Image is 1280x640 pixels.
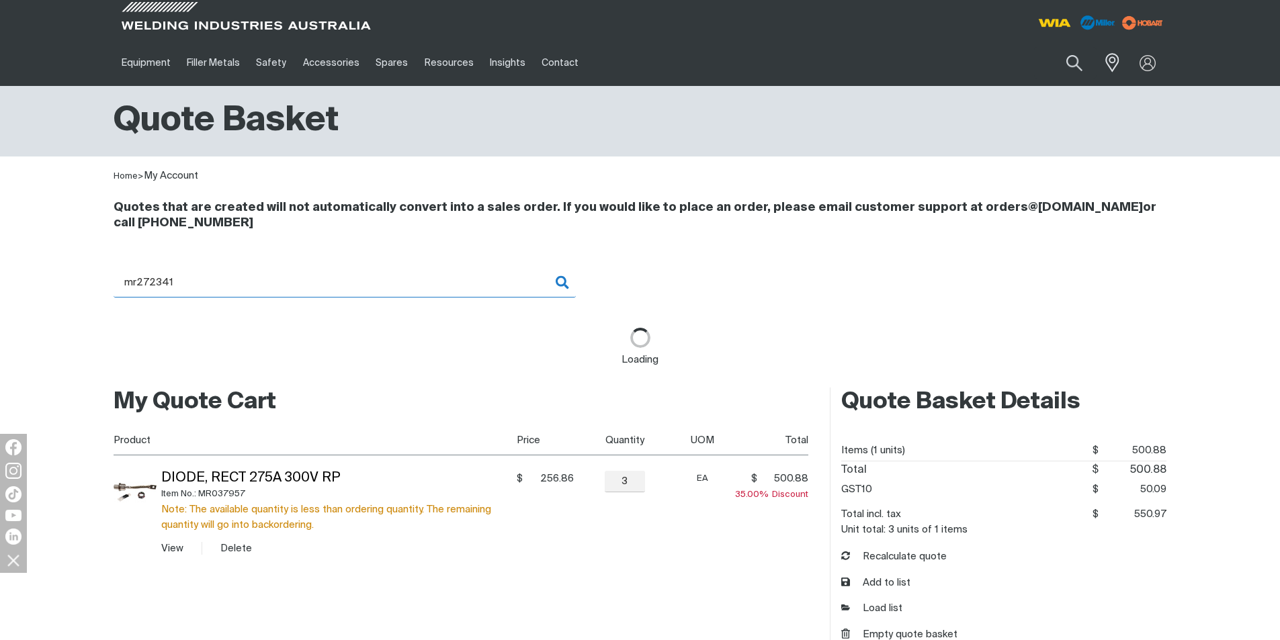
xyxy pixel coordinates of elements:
[1093,445,1099,455] span: $
[841,549,947,565] button: Recalculate quote
[5,510,22,521] img: YouTube
[179,40,248,86] a: Filler Metals
[114,387,809,417] h2: My Quote Cart
[735,490,772,499] span: 35.00%
[841,504,901,524] dt: Total incl. tax
[114,318,1167,378] div: Loading
[114,172,138,181] a: Home
[5,529,22,545] img: LinkedIn
[841,479,872,500] dt: GST10
[517,472,523,486] span: $
[5,486,22,502] img: TikTok
[161,543,183,553] a: View Diode, Rect 275A 300V RP
[1118,13,1167,33] img: miller
[114,425,512,455] th: Product
[248,40,294,86] a: Safety
[114,200,1167,231] h4: Quotes that are created will not automatically convert into a sales order. If you would like to p...
[841,441,905,461] dt: Items (1 units)
[161,486,512,502] div: Item No.: MR037957
[368,40,416,86] a: Spares
[512,425,574,455] th: Price
[220,541,252,556] button: Delete Diode, Rect 275A 300V RP
[676,471,730,486] div: EA
[1092,465,1099,475] span: $
[144,171,198,181] a: My Account
[114,267,1167,378] div: Product or group for quick order
[761,472,808,486] span: 500.88
[416,40,481,86] a: Resources
[1052,47,1097,79] button: Search products
[161,471,341,485] a: Diode, Rect 275A 300V RP
[1093,509,1099,519] span: $
[5,463,22,479] img: Instagram
[735,490,808,499] span: Discount
[1028,201,1143,214] a: @[DOMAIN_NAME]
[841,461,867,479] dt: Total
[5,439,22,455] img: Facebook
[574,425,671,455] th: Quantity
[114,40,904,86] nav: Main
[751,472,757,486] span: $
[841,524,968,535] dt: Unit total: 3 units of 1 items
[2,549,25,572] img: hide socials
[841,387,1166,417] h2: Quote Basket Details
[114,40,179,86] a: Equipment
[114,471,157,514] img: Diode, Rect 275A 300V RP
[1099,441,1167,461] span: 500.88
[730,425,809,455] th: Total
[1099,504,1167,524] span: 550.97
[138,172,144,181] span: >
[1093,484,1099,494] span: $
[841,601,902,616] a: Load list
[161,502,512,533] div: Note: The available quantity is less than ordering quantity. The remaining quantity will go into ...
[1034,47,1097,79] input: Product name or item number...
[841,576,910,591] button: Add to list
[1099,461,1167,479] span: 500.88
[482,40,534,86] a: Insights
[527,472,574,486] span: 256.86
[114,267,576,298] input: Product name or item number...
[114,99,339,143] h1: Quote Basket
[1099,479,1167,500] span: 50.09
[671,425,730,455] th: UOM
[295,40,368,86] a: Accessories
[534,40,587,86] a: Contact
